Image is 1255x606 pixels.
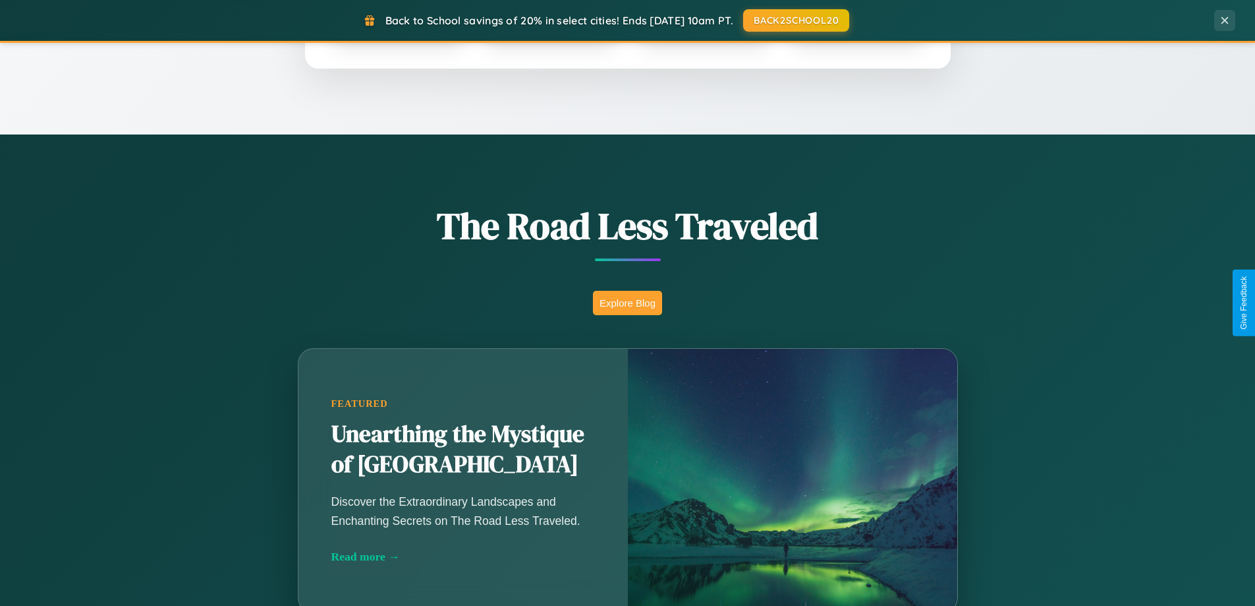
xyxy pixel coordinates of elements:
[331,493,595,530] p: Discover the Extraordinary Landscapes and Enchanting Secrets on The Road Less Traveled.
[385,14,733,27] span: Back to School savings of 20% in select cities! Ends [DATE] 10am PT.
[593,291,662,315] button: Explore Blog
[1239,276,1248,330] div: Give Feedback
[331,398,595,409] div: Featured
[331,550,595,564] div: Read more →
[331,419,595,480] h2: Unearthing the Mystique of [GEOGRAPHIC_DATA]
[233,200,1023,251] h1: The Road Less Traveled
[743,9,849,32] button: BACK2SCHOOL20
